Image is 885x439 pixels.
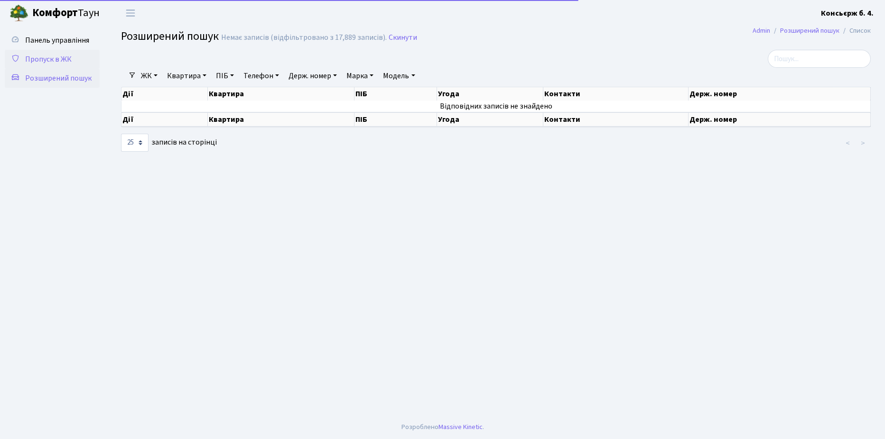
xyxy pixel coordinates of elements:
a: Марка [343,68,377,84]
li: Список [839,26,871,36]
b: Комфорт [32,5,78,20]
a: ЖК [137,68,161,84]
a: Держ. номер [285,68,341,84]
th: Контакти [543,112,689,127]
img: logo.png [9,4,28,23]
a: Massive Kinetic [438,422,483,432]
th: Квартира [208,87,354,101]
span: Розширений пошук [121,28,219,45]
a: Розширений пошук [780,26,839,36]
th: Дії [121,87,208,101]
th: Угода [437,112,543,127]
input: Пошук... [768,50,871,68]
div: Розроблено . [401,422,484,432]
a: Телефон [240,68,283,84]
button: Переключити навігацію [119,5,142,21]
span: Розширений пошук [25,73,92,83]
select: записів на сторінці [121,134,149,152]
th: Держ. номер [689,87,871,101]
span: Пропуск в ЖК [25,54,72,64]
a: Розширений пошук [5,69,100,88]
td: Відповідних записів не знайдено [121,101,871,112]
a: Admin [753,26,770,36]
th: ПІБ [354,87,437,101]
span: Панель управління [25,35,89,46]
th: ПІБ [354,112,437,127]
a: ПІБ [212,68,238,84]
th: Угода [437,87,543,101]
a: Модель [379,68,419,84]
th: Держ. номер [689,112,871,127]
label: записів на сторінці [121,134,217,152]
a: Скинути [389,33,417,42]
nav: breadcrumb [738,21,885,41]
div: Немає записів (відфільтровано з 17,889 записів). [221,33,387,42]
a: Пропуск в ЖК [5,50,100,69]
a: Панель управління [5,31,100,50]
th: Квартира [208,112,354,127]
a: Квартира [163,68,210,84]
th: Контакти [543,87,689,101]
th: Дії [121,112,208,127]
a: Консьєрж б. 4. [821,8,874,19]
span: Таун [32,5,100,21]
